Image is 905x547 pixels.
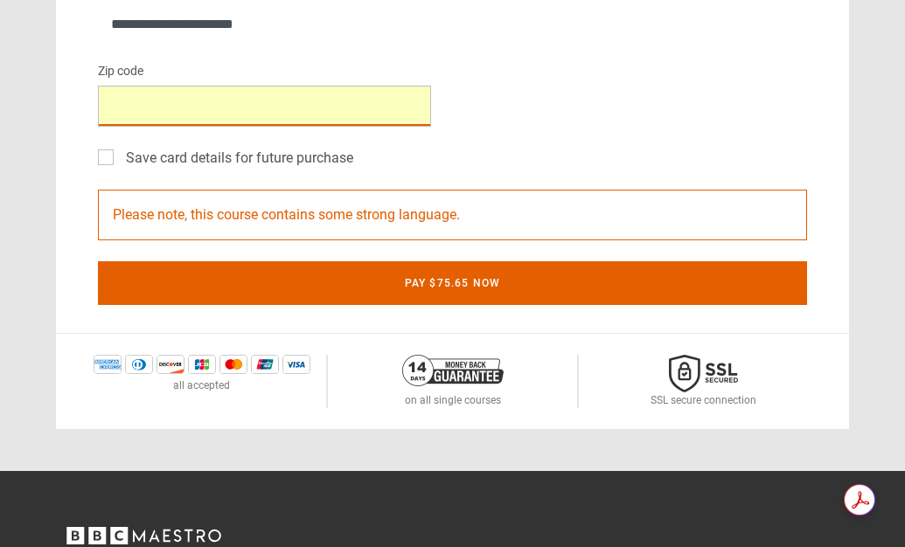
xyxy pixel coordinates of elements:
img: diners [125,355,153,374]
iframe: Secure postal code input frame [112,98,417,114]
label: Save card details for future purchase [119,148,353,169]
img: amex [94,355,122,374]
img: unionpay [251,355,279,374]
img: mastercard [219,355,247,374]
img: jcb [188,355,216,374]
img: discover [157,355,184,374]
img: visa [282,355,310,374]
img: 14-day-money-back-guarantee-42d24aedb5115c0ff13b.png [402,355,504,386]
label: Zip code [98,61,143,82]
svg: BBC Maestro, back to top [66,527,221,544]
p: all accepted [173,377,230,393]
p: on all single courses [405,392,501,408]
p: SSL secure connection [651,392,756,408]
p: Please note, this course contains some strong language. [98,190,807,240]
button: Pay $75.65 now [98,261,807,305]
